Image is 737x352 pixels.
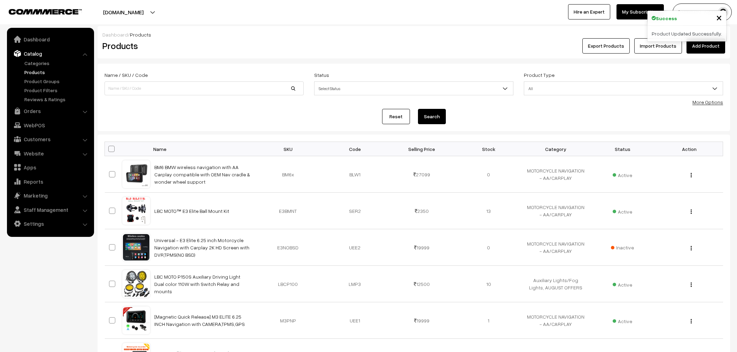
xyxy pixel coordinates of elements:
[9,175,92,188] a: Reports
[9,133,92,145] a: Customers
[589,142,656,156] th: Status
[9,203,92,216] a: Staff Management
[691,209,692,214] img: Menu
[522,266,589,302] td: Auxiliary Lights/Fog Lights, AUGUST OFFERS
[255,156,321,193] td: BM6x
[388,193,455,229] td: 2350
[130,32,151,38] span: Products
[656,142,723,156] th: Action
[686,38,725,54] a: Add Product
[522,302,589,339] td: MOTORCYCLE NAVIGATION - AA/CARPLAY
[656,15,677,22] strong: Success
[255,193,321,229] td: E3BMNT
[9,47,92,60] a: Catalog
[613,206,632,215] span: Active
[9,189,92,202] a: Marketing
[613,279,632,288] span: Active
[673,3,732,21] button: [PERSON_NAME]
[455,193,522,229] td: 13
[455,229,522,266] td: 0
[102,32,128,38] a: Dashboard
[522,229,589,266] td: MOTORCYCLE NAVIGATION - AA/CARPLAY
[154,208,229,214] a: LBC MOTO™ E3 Elite Ball Mount Kit
[691,246,692,250] img: Menu
[524,71,554,79] label: Product Type
[716,11,722,24] span: ×
[9,161,92,174] a: Apps
[150,142,255,156] th: Name
[568,4,610,19] a: Hire an Expert
[79,3,168,21] button: [DOMAIN_NAME]
[455,302,522,339] td: 1
[613,316,632,325] span: Active
[388,302,455,339] td: 19999
[455,156,522,193] td: 0
[23,87,92,94] a: Product Filters
[382,109,410,124] a: Reset
[522,156,589,193] td: MOTORCYCLE NAVIGATION - AA/CARPLAY
[9,105,92,117] a: Orders
[455,142,522,156] th: Stock
[718,7,728,17] img: user
[255,302,321,339] td: M3PNP
[154,274,240,294] a: LBC MOTO P150S Auxiliary Driving Light Dual color 110W with Switch Relay and mounts
[524,82,723,95] span: All
[647,26,726,41] div: Product Updated Successfully.
[388,229,455,266] td: 19999
[716,12,722,23] button: Close
[154,164,250,185] a: BM6 BMW wireless navigation with AA Carplay compatible with OEM Nav cradle & wonder wheel support
[23,69,92,76] a: Products
[388,156,455,193] td: 27099
[23,96,92,103] a: Reviews & Ratings
[9,33,92,46] a: Dashboard
[104,81,304,95] input: Name / SKU / Code
[23,59,92,67] a: Categories
[582,38,630,54] button: Export Products
[321,229,388,266] td: UEE2
[616,4,664,19] a: My Subscription
[321,142,388,156] th: Code
[9,7,70,15] a: COMMMERCE
[692,99,723,105] a: More Options
[9,147,92,160] a: Website
[524,81,723,95] span: All
[314,71,329,79] label: Status
[314,81,513,95] span: Select Status
[691,173,692,177] img: Menu
[634,38,682,54] a: Import Products
[522,193,589,229] td: MOTORCYCLE NAVIGATION - AA/CARPLAY
[321,302,388,339] td: UEE1
[321,156,388,193] td: BLW1
[102,31,725,38] div: /
[611,244,634,251] span: Inactive
[613,170,632,179] span: Active
[102,40,303,51] h2: Products
[388,266,455,302] td: 12500
[9,9,82,14] img: COMMMERCE
[418,109,446,124] button: Search
[154,237,249,258] a: Universal - E3 Elite 6.25 inch Motorcycle Navigation with Carplay 2K HD Screen with DVR,TPMS(NO BSD)
[104,71,148,79] label: Name / SKU / Code
[255,142,321,156] th: SKU
[255,229,321,266] td: E3NOBSD
[522,142,589,156] th: Category
[255,266,321,302] td: LBCP100
[691,282,692,287] img: Menu
[321,266,388,302] td: LMP3
[388,142,455,156] th: Selling Price
[154,314,245,327] a: [Magnetic Quick Release] M3 ELITE 6.25 INCH Navigation with CAMERA,TPMS,GPS
[455,266,522,302] td: 10
[315,82,513,95] span: Select Status
[691,319,692,323] img: Menu
[321,193,388,229] td: SER2
[23,78,92,85] a: Product Groups
[9,119,92,131] a: WebPOS
[9,217,92,230] a: Settings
